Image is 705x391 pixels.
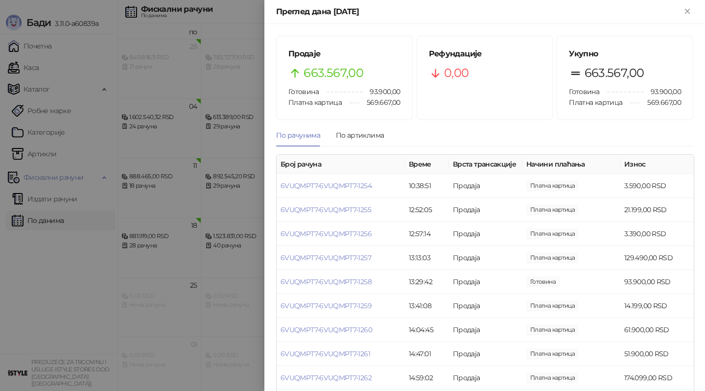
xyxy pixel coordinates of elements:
[336,130,384,141] div: По артиклима
[620,270,694,294] td: 93.900,00 RSD
[281,181,372,190] a: 6VUQMPT7-6VUQMPT7-1254
[405,155,449,174] th: Време
[360,97,400,108] span: 569.667,00
[405,342,449,366] td: 14:47:01
[276,6,681,18] div: Преглед дана [DATE]
[526,348,579,359] span: 51.900,00
[281,229,372,238] a: 6VUQMPT7-6VUQMPT7-1256
[681,6,693,18] button: Close
[526,372,579,383] span: 174.099,00
[405,294,449,318] td: 13:41:08
[449,318,522,342] td: Продаја
[569,87,599,96] span: Готовина
[526,300,579,311] span: 14.199,00
[449,270,522,294] td: Продаја
[620,246,694,270] td: 129.490,00 RSD
[449,342,522,366] td: Продаја
[288,98,342,107] span: Платна картица
[449,174,522,198] td: Продаја
[449,246,522,270] td: Продаја
[288,48,400,60] h5: Продаје
[449,366,522,390] td: Продаја
[644,86,681,97] span: 93.900,00
[526,180,579,191] span: 3.590,00
[449,294,522,318] td: Продаја
[405,246,449,270] td: 13:13:03
[449,198,522,222] td: Продаја
[522,155,620,174] th: Начини плаћања
[449,222,522,246] td: Продаја
[405,318,449,342] td: 14:04:45
[444,64,469,82] span: 0,00
[620,155,694,174] th: Износ
[363,86,400,97] span: 93.900,00
[405,366,449,390] td: 14:59:02
[585,64,644,82] span: 663.567,00
[620,318,694,342] td: 61.900,00 RSD
[304,64,363,82] span: 663.567,00
[281,277,372,286] a: 6VUQMPT7-6VUQMPT7-1258
[526,276,560,287] span: 93.900,00
[449,155,522,174] th: Врста трансакције
[620,342,694,366] td: 51.900,00 RSD
[620,294,694,318] td: 14.199,00 RSD
[405,174,449,198] td: 10:38:51
[281,253,371,262] a: 6VUQMPT7-6VUQMPT7-1257
[405,222,449,246] td: 12:57:14
[277,155,405,174] th: Број рачуна
[620,222,694,246] td: 3.390,00 RSD
[405,198,449,222] td: 12:52:05
[620,174,694,198] td: 3.590,00 RSD
[281,205,371,214] a: 6VUQMPT7-6VUQMPT7-1255
[281,349,370,358] a: 6VUQMPT7-6VUQMPT7-1261
[526,228,579,239] span: 3.390,00
[640,97,681,108] span: 569.667,00
[429,48,541,60] h5: Рефундације
[526,204,579,215] span: 21.199,00
[526,252,579,263] span: 129.490,00
[569,48,681,60] h5: Укупно
[288,87,319,96] span: Готовина
[620,198,694,222] td: 21.199,00 RSD
[569,98,622,107] span: Платна картица
[405,270,449,294] td: 13:29:42
[276,130,320,141] div: По рачунима
[281,325,372,334] a: 6VUQMPT7-6VUQMPT7-1260
[526,324,579,335] span: 61.900,00
[281,301,372,310] a: 6VUQMPT7-6VUQMPT7-1259
[620,366,694,390] td: 174.099,00 RSD
[281,373,372,382] a: 6VUQMPT7-6VUQMPT7-1262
